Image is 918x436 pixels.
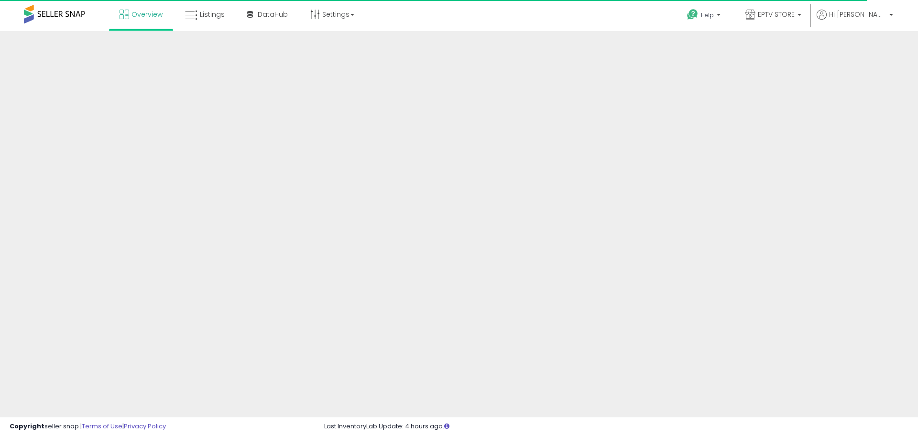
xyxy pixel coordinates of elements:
a: Privacy Policy [124,422,166,431]
i: Click here to read more about un-synced listings. [444,423,449,429]
span: Help [701,11,714,19]
span: EPTV STORE [758,10,795,19]
span: DataHub [258,10,288,19]
span: Overview [131,10,163,19]
strong: Copyright [10,422,44,431]
span: Hi [PERSON_NAME] [829,10,886,19]
i: Get Help [687,9,699,21]
div: seller snap | | [10,422,166,431]
a: Terms of Use [82,422,122,431]
a: Help [679,1,730,31]
a: Hi [PERSON_NAME] [817,10,893,31]
span: Listings [200,10,225,19]
div: Last InventoryLab Update: 4 hours ago. [324,422,908,431]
